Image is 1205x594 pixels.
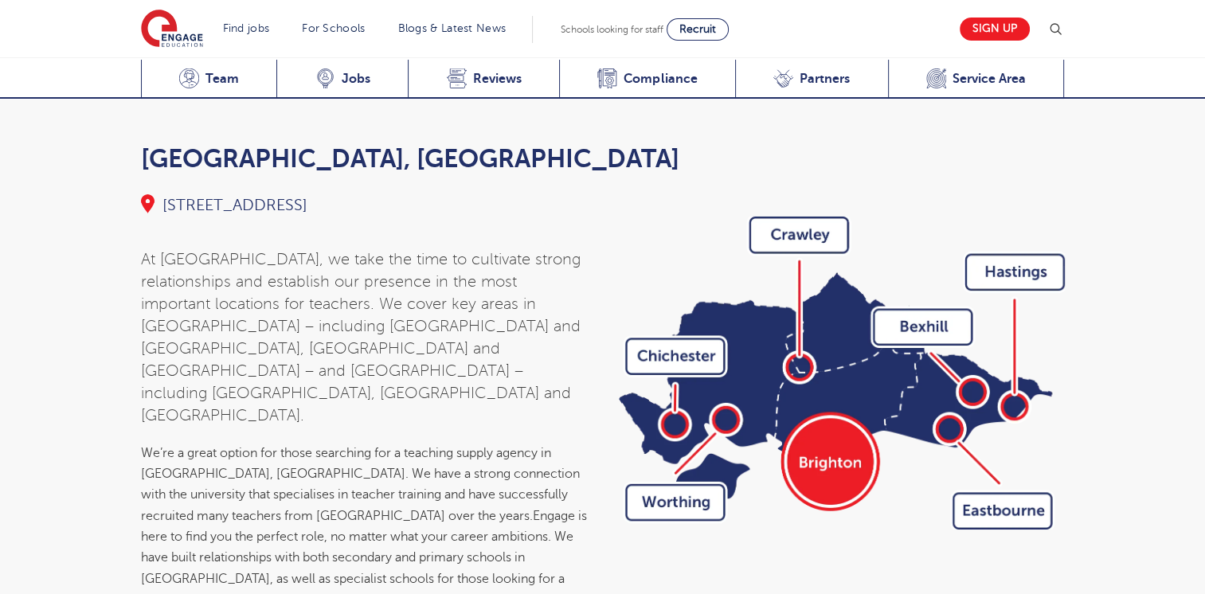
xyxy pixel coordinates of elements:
[276,60,408,99] a: Jobs
[141,60,277,99] a: Team
[561,24,663,35] span: Schools looking for staff
[953,71,1026,87] span: Service Area
[205,71,239,87] span: Team
[619,217,1065,530] img: Brighton Map
[408,60,559,99] a: Reviews
[223,22,270,34] a: Find jobs
[141,143,1065,174] h3: [GEOGRAPHIC_DATA], [GEOGRAPHIC_DATA]
[960,18,1030,41] a: Sign up
[559,60,735,99] a: Compliance
[667,18,729,41] a: Recruit
[735,60,888,99] a: Partners
[141,251,581,424] span: At [GEOGRAPHIC_DATA], we take the time to cultivate strong relationships and establish our presen...
[624,71,697,87] span: Compliance
[679,23,716,35] span: Recruit
[302,22,365,34] a: For Schools
[473,71,522,87] span: Reviews
[141,10,203,49] img: Engage Education
[141,194,1065,217] div: [STREET_ADDRESS]
[888,60,1065,99] a: Service Area
[342,71,370,87] span: Jobs
[141,446,580,523] span: We’re a great option for those searching for a teaching supply agency in [GEOGRAPHIC_DATA], [GEOG...
[800,71,850,87] span: Partners
[398,22,507,34] a: Blogs & Latest News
